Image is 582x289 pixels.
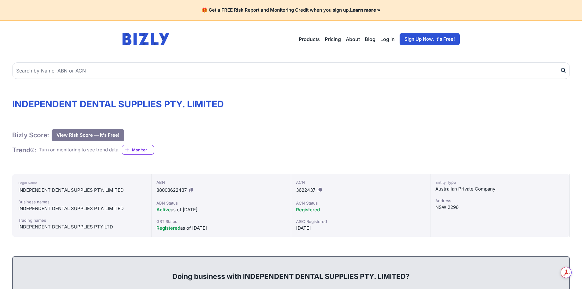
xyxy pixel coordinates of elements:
div: Legal Name [18,179,145,187]
span: 88003622437 [156,187,187,193]
div: Business names [18,199,145,205]
a: Monitor [122,145,154,155]
button: Products [299,35,320,43]
div: ASIC Registered [296,218,425,224]
div: INDEPENDENT DENTAL SUPPLIES PTY. LIMITED [18,187,145,194]
span: Active [156,207,171,213]
div: ABN [156,179,286,185]
h1: INDEPENDENT DENTAL SUPPLIES PTY. LIMITED [12,98,570,109]
span: Registered [156,225,180,231]
a: Sign Up Now. It's Free! [400,33,460,45]
a: About [346,35,360,43]
div: Trading names [18,217,145,223]
input: Search by Name, ABN or ACN [12,62,570,79]
div: ACN [296,179,425,185]
div: as of [DATE] [156,206,286,213]
a: Blog [365,35,375,43]
div: Doing business with INDEPENDENT DENTAL SUPPLIES PTY. LIMITED? [19,262,563,281]
span: 3622437 [296,187,315,193]
div: INDEPENDENT DENTAL SUPPLIES PTY. LIMITED [18,205,145,212]
h1: Trend : [12,146,36,154]
div: ACN Status [296,200,425,206]
a: Log in [380,35,395,43]
div: INDEPENDENT DENTAL SUPPLIES PTY LTD [18,223,145,231]
div: Entity Type [435,179,565,185]
a: Pricing [325,35,341,43]
a: Learn more » [350,7,380,13]
div: GST Status [156,218,286,224]
div: Australian Private Company [435,185,565,193]
h1: Bizly Score: [12,131,49,139]
div: ABN Status [156,200,286,206]
span: Registered [296,207,320,213]
div: Address [435,198,565,204]
h4: 🎁 Get a FREE Risk Report and Monitoring Credit when you sign up. [7,7,575,13]
button: View Risk Score — It's Free! [52,129,124,141]
div: [DATE] [296,224,425,232]
div: NSW 2296 [435,204,565,211]
span: Monitor [132,147,154,153]
div: Turn on monitoring to see trend data. [39,146,119,154]
div: as of [DATE] [156,224,286,232]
